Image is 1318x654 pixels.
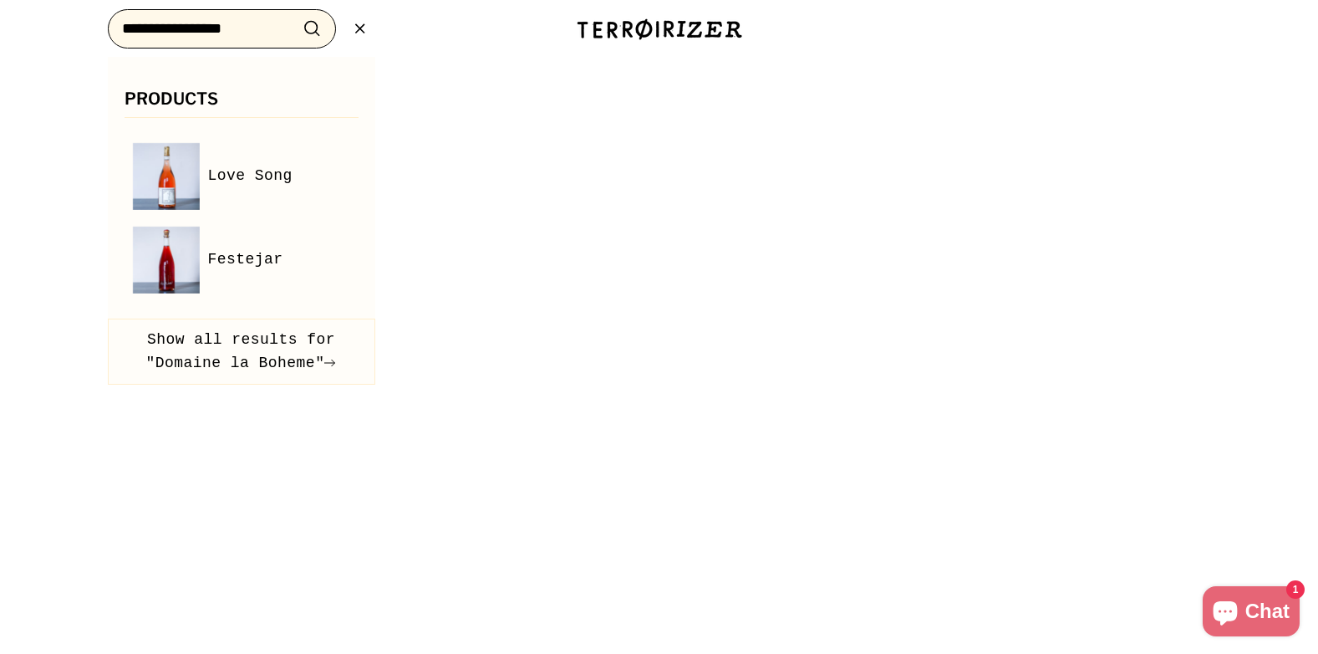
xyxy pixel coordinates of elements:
[133,143,200,210] img: Love Song
[133,227,350,294] a: Festejar Festejar
[1198,586,1305,641] inbox-online-store-chat: Shopify online store chat
[133,227,200,294] img: Festejar
[208,248,283,272] span: Festejar
[208,164,293,188] span: Love Song
[125,90,359,118] h3: Products
[108,319,375,386] button: Show all results for "Domaine la Boheme"
[133,143,350,210] a: Love Song Love Song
